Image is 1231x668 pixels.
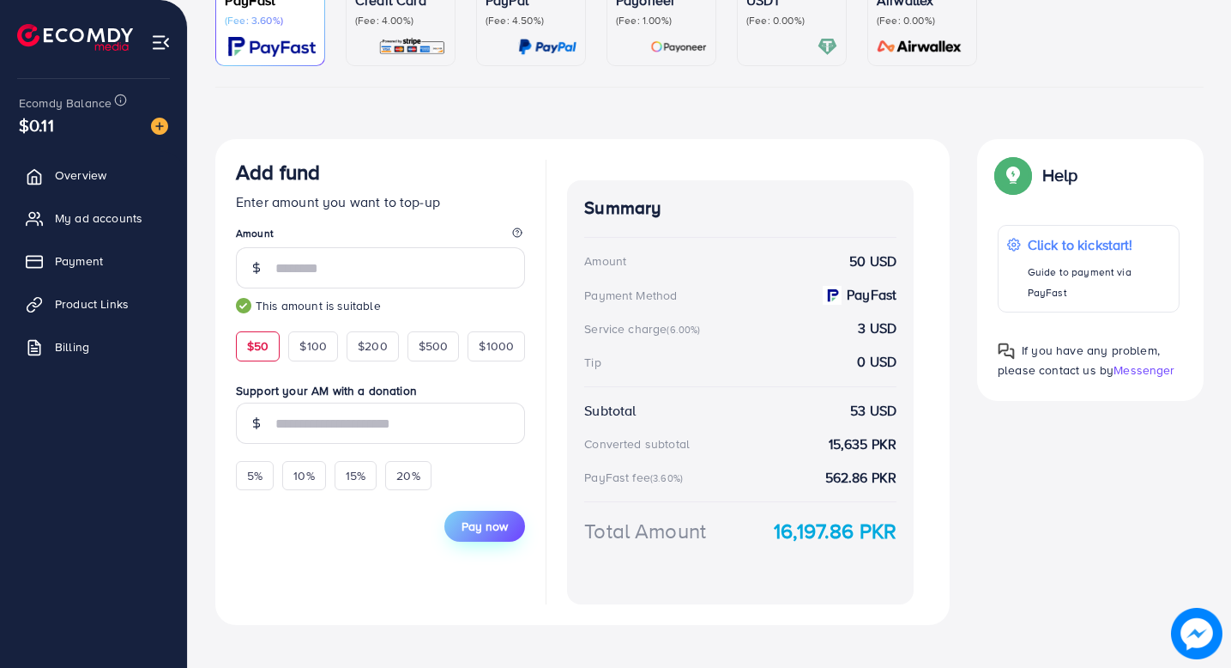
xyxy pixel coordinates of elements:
[236,297,525,314] small: This amount is suitable
[419,337,449,355] span: $500
[584,287,677,304] div: Payment Method
[358,337,388,355] span: $200
[584,435,690,452] div: Converted subtotal
[877,14,968,27] p: (Fee: 0.00%)
[13,201,174,235] a: My ad accounts
[998,342,1160,379] span: If you have any problem, please contact us by
[444,511,525,542] button: Pay now
[486,14,576,27] p: (Fee: 4.50%)
[55,167,106,184] span: Overview
[19,112,54,137] span: $0.11
[1028,234,1170,255] p: Click to kickstart!
[55,295,129,313] span: Product Links
[584,197,896,219] h4: Summary
[236,298,251,313] img: guide
[774,516,896,546] strong: 16,197.86 PKR
[616,14,707,27] p: (Fee: 1.00%)
[1113,361,1174,379] span: Messenger
[19,94,112,112] span: Ecomdy Balance
[584,320,705,337] div: Service charge
[462,518,508,535] span: Pay now
[857,352,896,372] strong: 0 USD
[847,285,896,305] strong: PayFast
[584,401,636,421] div: Subtotal
[825,468,897,488] strong: 562.86 PKR
[346,467,365,484] span: 15%
[650,471,683,485] small: (3.60%)
[247,337,269,355] span: $50
[998,343,1015,360] img: Popup guide
[236,382,525,399] label: Support your AM with a donation
[151,33,171,52] img: menu
[858,319,896,338] strong: 3 USD
[823,286,842,305] img: payment
[667,323,700,337] small: (6.00%)
[299,337,327,355] span: $100
[13,330,174,364] a: Billing
[17,24,133,51] img: logo
[584,516,706,546] div: Total Amount
[998,160,1029,191] img: Popup guide
[1171,608,1222,659] img: image
[829,434,897,454] strong: 15,635 PKR
[650,37,707,57] img: card
[818,37,837,57] img: card
[479,337,514,355] span: $1000
[850,401,896,421] strong: 53 USD
[872,37,968,57] img: card
[225,14,316,27] p: (Fee: 3.60%)
[13,287,174,321] a: Product Links
[1028,262,1170,303] p: Guide to payment via PayFast
[293,467,314,484] span: 10%
[151,118,168,135] img: image
[584,469,688,486] div: PayFast fee
[13,158,174,192] a: Overview
[584,354,600,371] div: Tip
[378,37,446,57] img: card
[55,338,89,355] span: Billing
[746,14,837,27] p: (Fee: 0.00%)
[396,467,419,484] span: 20%
[518,37,576,57] img: card
[236,226,525,247] legend: Amount
[1042,165,1078,185] p: Help
[55,210,142,227] span: My ad accounts
[55,252,103,270] span: Payment
[236,191,525,212] p: Enter amount you want to top-up
[228,37,316,57] img: card
[355,14,446,27] p: (Fee: 4.00%)
[236,160,320,185] h3: Add fund
[584,252,626,270] div: Amount
[13,244,174,278] a: Payment
[849,252,896,271] strong: 50 USD
[247,467,262,484] span: 5%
